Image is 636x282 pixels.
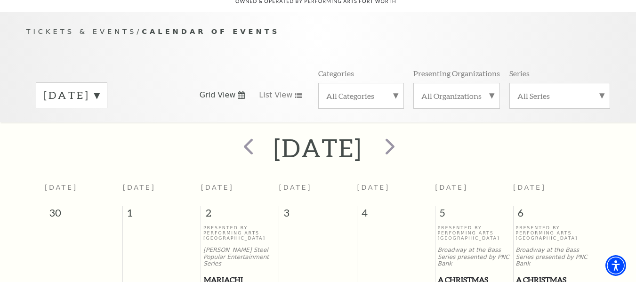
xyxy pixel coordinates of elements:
[371,131,406,165] button: next
[517,91,602,101] label: All Series
[123,184,156,191] span: [DATE]
[515,225,589,241] p: Presented By Performing Arts [GEOGRAPHIC_DATA]
[123,206,201,225] span: 1
[274,133,362,163] h2: [DATE]
[26,26,610,38] p: /
[509,68,530,78] p: Series
[318,68,354,78] p: Categories
[45,184,78,191] span: [DATE]
[201,184,234,191] span: [DATE]
[413,68,500,78] p: Presenting Organizations
[45,206,122,225] span: 30
[326,91,396,101] label: All Categories
[279,184,312,191] span: [DATE]
[230,131,265,165] button: prev
[437,247,510,267] p: Broadway at the Bass Series presented by PNC Bank
[201,206,279,225] span: 2
[279,206,357,225] span: 3
[515,247,589,267] p: Broadway at the Bass Series presented by PNC Bank
[421,91,492,101] label: All Organizations
[605,255,626,276] div: Accessibility Menu
[203,225,276,241] p: Presented By Performing Arts [GEOGRAPHIC_DATA]
[26,27,137,35] span: Tickets & Events
[357,206,435,225] span: 4
[435,206,513,225] span: 5
[142,27,280,35] span: Calendar of Events
[513,184,546,191] span: [DATE]
[435,184,468,191] span: [DATE]
[259,90,292,100] span: List View
[357,184,390,191] span: [DATE]
[203,247,276,267] p: [PERSON_NAME] Steel Popular Entertainment Series
[44,88,99,103] label: [DATE]
[200,90,236,100] span: Grid View
[514,206,591,225] span: 6
[437,225,510,241] p: Presented By Performing Arts [GEOGRAPHIC_DATA]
